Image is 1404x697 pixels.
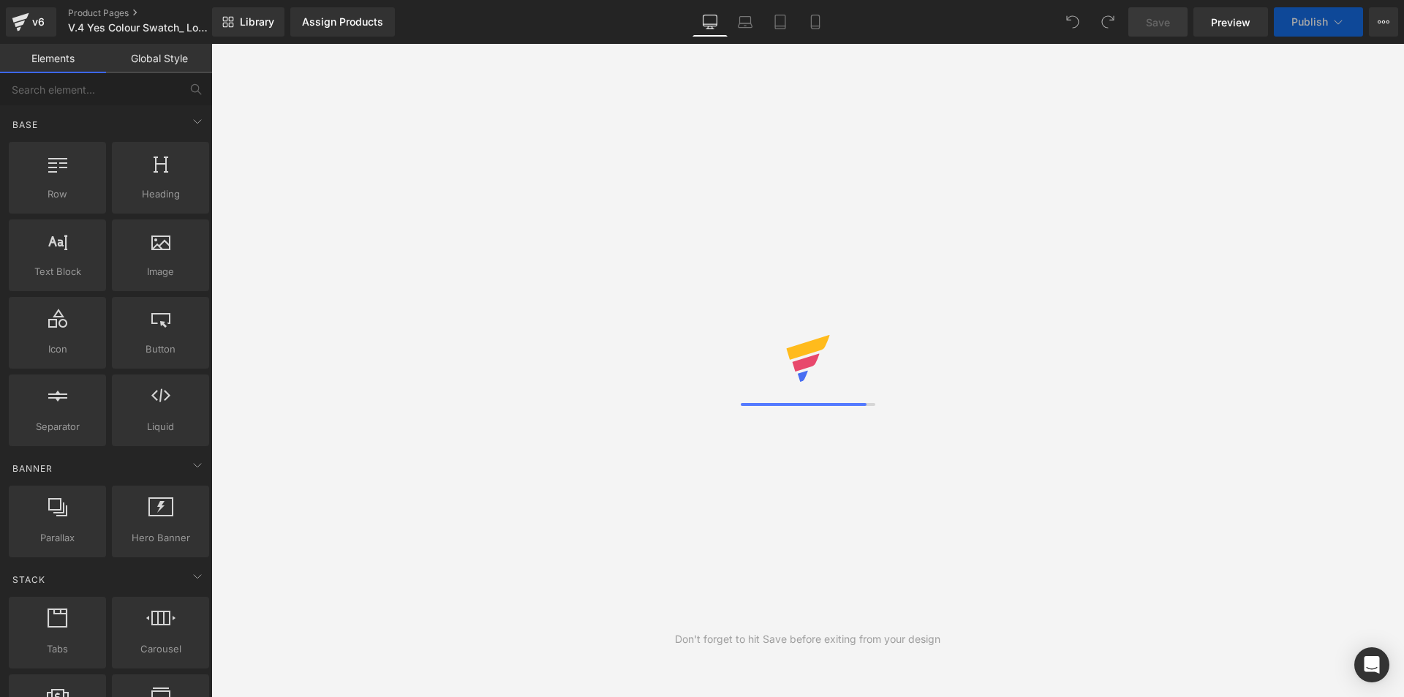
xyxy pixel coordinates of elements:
span: Save [1146,15,1170,30]
span: Base [11,118,39,132]
div: v6 [29,12,48,31]
button: More [1369,7,1398,37]
button: Publish [1274,7,1363,37]
a: Desktop [692,7,728,37]
div: Open Intercom Messenger [1354,647,1389,682]
div: Assign Products [302,16,383,28]
a: Mobile [798,7,833,37]
span: Image [116,264,205,279]
span: Hero Banner [116,530,205,546]
a: Global Style [106,44,212,73]
span: Text Block [13,264,102,279]
a: New Library [212,7,284,37]
a: Laptop [728,7,763,37]
a: Product Pages [68,7,236,19]
span: Banner [11,461,54,475]
span: Preview [1211,15,1250,30]
span: Parallax [13,530,102,546]
span: Liquid [116,419,205,434]
span: Stack [11,573,47,587]
span: Row [13,187,102,202]
span: Icon [13,342,102,357]
div: Don't forget to hit Save before exiting from your design [675,631,940,647]
span: Library [240,15,274,29]
button: Undo [1058,7,1087,37]
button: Redo [1093,7,1122,37]
a: Tablet [763,7,798,37]
span: Button [116,342,205,357]
span: Separator [13,419,102,434]
a: Preview [1193,7,1268,37]
span: Publish [1291,16,1328,28]
span: V.4 Yes Colour Swatch_ Loungewear Template [68,22,208,34]
a: v6 [6,7,56,37]
span: Tabs [13,641,102,657]
span: Heading [116,187,205,202]
span: Carousel [116,641,205,657]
